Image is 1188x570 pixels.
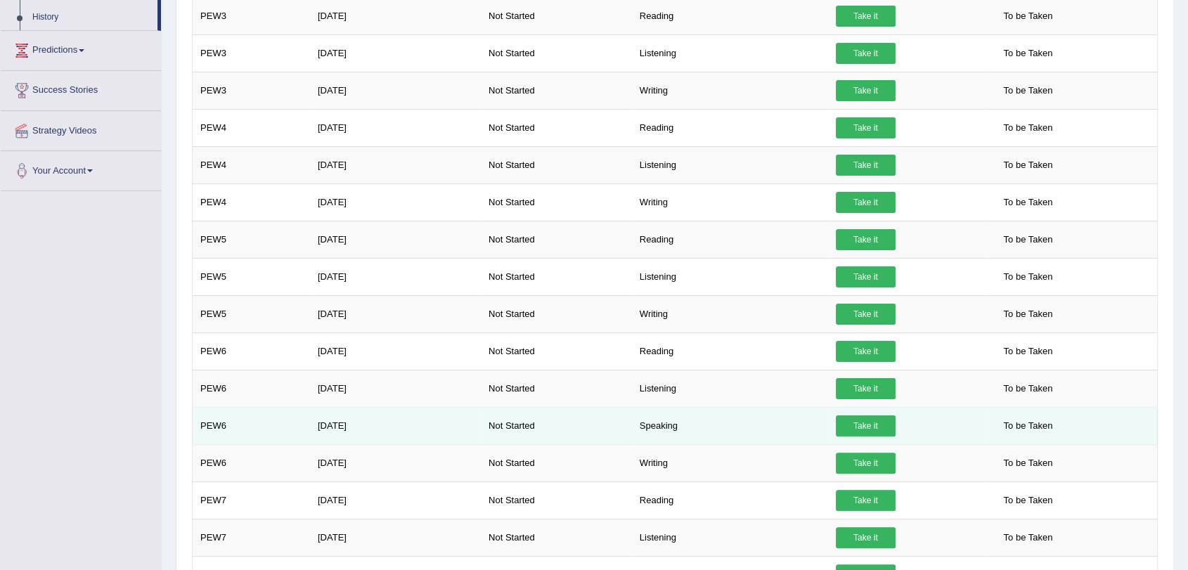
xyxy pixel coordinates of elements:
a: Take it [836,341,896,362]
td: PEW5 [193,258,310,295]
span: To be Taken [996,527,1059,548]
span: To be Taken [996,192,1059,213]
span: To be Taken [996,453,1059,474]
td: Listening [632,146,828,183]
td: Reading [632,332,828,370]
td: Not Started [481,221,632,258]
td: PEW7 [193,519,310,556]
a: Take it [836,6,896,27]
td: Reading [632,481,828,519]
a: Success Stories [1,71,161,106]
span: To be Taken [996,415,1059,436]
a: Predictions [1,31,161,66]
a: Take it [836,266,896,287]
td: Not Started [481,370,632,407]
td: PEW6 [193,332,310,370]
td: [DATE] [310,444,481,481]
td: PEW4 [193,183,310,221]
td: [DATE] [310,519,481,556]
td: Not Started [481,407,632,444]
a: Take it [836,80,896,101]
td: Not Started [481,519,632,556]
td: [DATE] [310,109,481,146]
td: Listening [632,34,828,72]
td: Not Started [481,258,632,295]
td: Not Started [481,34,632,72]
a: Take it [836,453,896,474]
span: To be Taken [996,378,1059,399]
td: PEW6 [193,444,310,481]
td: [DATE] [310,332,481,370]
td: Writing [632,183,828,221]
td: [DATE] [310,407,481,444]
td: [DATE] [310,258,481,295]
a: Take it [836,229,896,250]
a: Take it [836,192,896,213]
td: Listening [632,519,828,556]
td: Not Started [481,72,632,109]
td: [DATE] [310,183,481,221]
span: To be Taken [996,341,1059,362]
td: [DATE] [310,72,481,109]
span: To be Taken [996,266,1059,287]
a: Take it [836,415,896,436]
span: To be Taken [996,155,1059,176]
td: Not Started [481,183,632,221]
a: Take it [836,378,896,399]
span: To be Taken [996,80,1059,101]
td: Not Started [481,444,632,481]
td: Writing [632,444,828,481]
td: Not Started [481,332,632,370]
td: Reading [632,221,828,258]
td: Writing [632,72,828,109]
td: Not Started [481,295,632,332]
td: Writing [632,295,828,332]
td: PEW6 [193,407,310,444]
td: PEW3 [193,72,310,109]
td: [DATE] [310,295,481,332]
a: Take it [836,490,896,511]
a: Take it [836,527,896,548]
td: [DATE] [310,481,481,519]
td: Not Started [481,146,632,183]
td: [DATE] [310,221,481,258]
td: Speaking [632,407,828,444]
span: To be Taken [996,6,1059,27]
a: Take it [836,304,896,325]
td: Listening [632,258,828,295]
td: Reading [632,109,828,146]
td: PEW4 [193,109,310,146]
td: PEW7 [193,481,310,519]
a: Your Account [1,151,161,186]
span: To be Taken [996,117,1059,138]
td: PEW5 [193,221,310,258]
td: [DATE] [310,34,481,72]
span: To be Taken [996,490,1059,511]
a: History [26,5,157,30]
td: Not Started [481,481,632,519]
a: Strategy Videos [1,111,161,146]
td: PEW5 [193,295,310,332]
a: Take it [836,117,896,138]
td: Not Started [481,109,632,146]
a: Take it [836,43,896,64]
span: To be Taken [996,229,1059,250]
a: Take it [836,155,896,176]
td: [DATE] [310,146,481,183]
span: To be Taken [996,43,1059,64]
td: Listening [632,370,828,407]
td: PEW6 [193,370,310,407]
td: PEW3 [193,34,310,72]
td: [DATE] [310,370,481,407]
span: To be Taken [996,304,1059,325]
td: PEW4 [193,146,310,183]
